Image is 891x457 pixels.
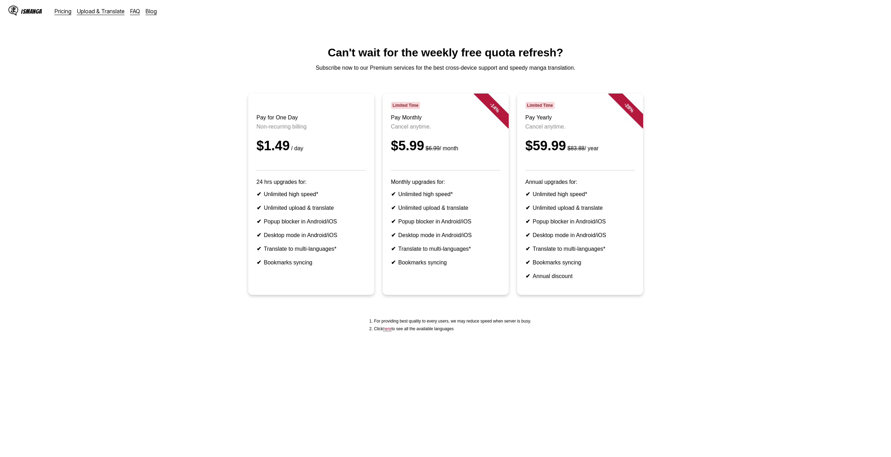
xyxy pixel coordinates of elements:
li: Translate to multi-languages* [257,245,366,252]
b: ✔ [525,219,530,224]
div: $5.99 [391,138,500,153]
div: IsManga [21,8,42,15]
b: ✔ [257,191,261,197]
b: ✔ [525,246,530,252]
b: ✔ [391,205,396,211]
b: ✔ [525,205,530,211]
li: Annual discount [525,273,635,279]
li: Popup blocker in Android/iOS [391,218,500,225]
span: Limited Time [391,102,420,109]
b: ✔ [391,246,396,252]
b: ✔ [525,191,530,197]
a: IsManga LogoIsManga [8,6,55,17]
b: ✔ [525,259,530,265]
div: $1.49 [257,138,366,153]
h3: Pay Yearly [525,115,635,121]
p: Subscribe now to our Premium services for the best cross-device support and speedy manga translat... [6,65,885,71]
b: ✔ [257,232,261,238]
p: Cancel anytime. [525,124,635,130]
li: Translate to multi-languages* [525,245,635,252]
a: FAQ [130,8,140,15]
a: Pricing [55,8,71,15]
b: ✔ [391,191,396,197]
h1: Can't wait for the weekly free quota refresh? [6,46,885,59]
b: ✔ [391,232,396,238]
li: Unlimited upload & translate [257,205,366,211]
li: Click to see all the available languages [374,326,531,331]
h3: Pay for One Day [257,115,366,121]
b: ✔ [391,219,396,224]
li: Unlimited high speed* [525,191,635,198]
li: Desktop mode in Android/iOS [525,232,635,238]
span: Limited Time [525,102,555,109]
li: Popup blocker in Android/iOS [257,218,366,225]
p: 24 hrs upgrades for: [257,179,366,185]
li: Unlimited high speed* [391,191,500,198]
s: $6.99 [426,145,440,151]
small: / month [424,145,458,151]
li: Bookmarks syncing [525,259,635,266]
b: ✔ [391,259,396,265]
h3: Pay Monthly [391,115,500,121]
li: Bookmarks syncing [391,259,500,266]
s: $83.88 [568,145,585,151]
b: ✔ [525,273,530,279]
li: Unlimited upload & translate [525,205,635,211]
div: $59.99 [525,138,635,153]
li: Translate to multi-languages* [391,245,500,252]
small: / year [566,145,599,151]
b: ✔ [257,205,261,211]
a: Blog [146,8,157,15]
li: Bookmarks syncing [257,259,366,266]
p: Cancel anytime. [391,124,500,130]
a: Upload & Translate [77,8,125,15]
p: Non-recurring billing [257,124,366,130]
div: - 28 % [608,86,650,129]
b: ✔ [257,259,261,265]
small: / day [290,145,304,151]
li: Unlimited high speed* [257,191,366,198]
b: ✔ [525,232,530,238]
img: IsManga Logo [8,6,18,15]
p: Annual upgrades for: [525,179,635,185]
li: Unlimited upload & translate [391,205,500,211]
a: Available languages [383,326,391,331]
li: Desktop mode in Android/iOS [391,232,500,238]
p: Monthly upgrades for: [391,179,500,185]
b: ✔ [257,246,261,252]
b: ✔ [257,219,261,224]
li: Popup blocker in Android/iOS [525,218,635,225]
li: For providing best quality to every users, we may reduce speed when server is busy. [374,319,531,324]
li: Desktop mode in Android/iOS [257,232,366,238]
div: - 14 % [473,86,515,129]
